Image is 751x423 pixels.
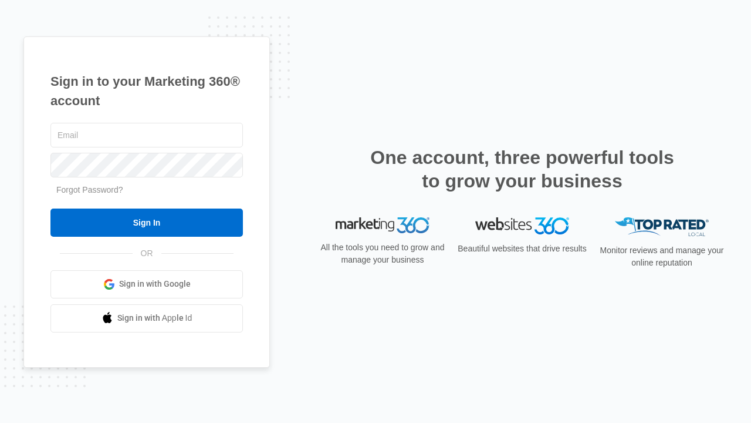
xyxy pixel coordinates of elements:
[133,247,161,260] span: OR
[367,146,678,193] h2: One account, three powerful tools to grow your business
[117,312,192,324] span: Sign in with Apple Id
[56,185,123,194] a: Forgot Password?
[50,72,243,110] h1: Sign in to your Marketing 360® account
[50,209,243,237] input: Sign In
[50,123,243,147] input: Email
[317,241,448,266] p: All the tools you need to grow and manage your business
[119,278,191,290] span: Sign in with Google
[475,217,569,234] img: Websites 360
[50,270,243,298] a: Sign in with Google
[596,244,728,269] p: Monitor reviews and manage your online reputation
[456,243,588,255] p: Beautiful websites that drive results
[50,304,243,333] a: Sign in with Apple Id
[336,217,429,234] img: Marketing 360
[615,217,709,237] img: Top Rated Local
